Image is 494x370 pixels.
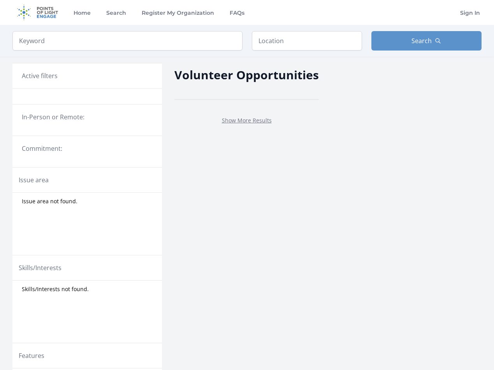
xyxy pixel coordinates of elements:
legend: Issue area [19,175,49,185]
legend: Skills/Interests [19,263,62,272]
span: Skills/Interests not found. [22,285,89,293]
h3: Active filters [22,71,58,80]
input: Keyword [12,31,243,51]
legend: Features [19,351,44,360]
a: Show More Results [222,117,272,124]
input: Location [252,31,362,51]
span: Search [411,36,432,45]
span: Issue area not found. [22,197,77,205]
legend: In-Person or Remote: [22,112,153,122]
button: Search [371,31,482,51]
h2: Volunteer Opportunities [174,66,319,84]
legend: Commitment: [22,144,153,153]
